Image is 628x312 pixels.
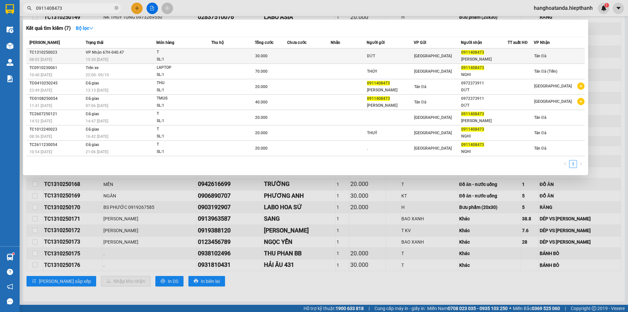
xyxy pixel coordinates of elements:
[367,40,385,45] span: Người gửi
[86,88,108,93] span: 13:13 [DATE]
[561,160,569,168] button: left
[461,148,508,155] div: NGHI
[414,131,452,135] span: [GEOGRAPHIC_DATA]
[157,87,206,94] div: SL: 1
[7,254,13,261] img: warehouse-icon
[7,298,13,304] span: message
[534,40,550,45] span: VP Nhận
[157,80,206,87] div: THU
[76,26,94,31] strong: Bộ lọc
[29,111,84,118] div: TC2607250121
[461,65,484,70] span: 0911408473
[29,95,84,102] div: TĐ0108250054
[86,150,108,154] span: 21:06 [DATE]
[414,100,426,104] span: Tản Đà
[534,69,557,74] span: Tản Đà (Tiền)
[534,115,546,120] span: Tản Đà
[461,71,508,78] div: NGHI
[461,56,508,63] div: [PERSON_NAME]
[414,69,452,74] span: [GEOGRAPHIC_DATA]
[367,130,413,137] div: THUỶ
[7,59,13,66] img: warehouse-icon
[86,81,99,85] span: Đã giao
[114,6,118,10] span: close-circle
[461,118,508,124] div: [PERSON_NAME]
[86,50,124,55] span: VP Nhận 67H-040.47
[29,40,60,45] span: [PERSON_NAME]
[534,131,546,135] span: Tản Đà
[86,103,108,108] span: 07:06 [DATE]
[331,40,340,45] span: Nhãn
[367,145,413,152] div: .
[157,49,206,56] div: T
[367,68,413,75] div: THỦY
[29,141,84,148] div: TC2611230054
[287,40,306,45] span: Chưa cước
[211,40,224,45] span: Thu hộ
[534,146,546,151] span: Tản Đà
[29,150,52,154] span: 10:54 [DATE]
[367,53,413,60] div: DỨT
[367,87,413,94] div: [PERSON_NAME]
[71,23,99,33] button: Bộ lọcdown
[86,119,108,123] span: 14:47 [DATE]
[414,146,452,151] span: [GEOGRAPHIC_DATA]
[414,84,426,89] span: Tản Đà
[7,269,13,275] span: question-circle
[561,160,569,168] li: Previous Page
[157,141,206,148] div: T
[86,57,108,62] span: 15:30 [DATE]
[255,100,268,104] span: 40.000
[27,6,32,10] span: search
[577,160,585,168] button: right
[86,142,99,147] span: Đã giao
[255,69,268,74] span: 70.000
[534,84,572,88] span: [GEOGRAPHIC_DATA]
[367,102,413,109] div: [PERSON_NAME]
[255,84,268,89] span: 20.000
[26,25,71,32] h3: Kết quả tìm kiếm ( 7 )
[157,110,206,118] div: T
[29,64,84,71] div: TC0910230061
[86,65,98,70] span: Trên xe
[534,54,546,58] span: Tản Đà
[157,95,206,102] div: TMUS
[157,148,206,156] div: SL: 1
[414,40,426,45] span: VP Gửi
[579,162,583,166] span: right
[86,40,103,45] span: Trạng thái
[89,26,94,30] span: down
[12,253,14,255] sup: 1
[157,126,206,133] div: T
[577,83,584,90] span: plus-circle
[255,54,268,58] span: 30.000
[461,40,482,45] span: Người nhận
[86,134,108,139] span: 16:42 [DATE]
[29,126,84,133] div: TC1012240023
[29,73,52,77] span: 10:40 [DATE]
[414,115,452,120] span: [GEOGRAPHIC_DATA]
[6,4,14,14] img: logo-vxr
[577,160,585,168] li: Next Page
[29,119,52,123] span: 14:52 [DATE]
[36,5,113,12] input: Tìm tên, số ĐT hoặc mã đơn
[461,80,508,87] div: 0972373911
[461,87,508,94] div: DỨT
[461,95,508,102] div: 0972373911
[7,43,13,49] img: warehouse-icon
[461,133,508,140] div: NGHI
[461,142,484,147] span: 0911408473
[157,133,206,140] div: SL: 1
[86,127,99,132] span: Đã giao
[414,54,452,58] span: [GEOGRAPHIC_DATA]
[157,102,206,109] div: SL: 1
[367,81,390,85] span: 0911408473
[534,99,572,104] span: [GEOGRAPHIC_DATA]
[29,49,84,56] div: TC1310250023
[86,73,109,77] span: 22:00 - 09/10
[461,102,508,109] div: DỨT
[86,112,99,116] span: Đã giao
[461,50,484,55] span: 0911408473
[7,26,13,33] img: warehouse-icon
[563,162,567,166] span: left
